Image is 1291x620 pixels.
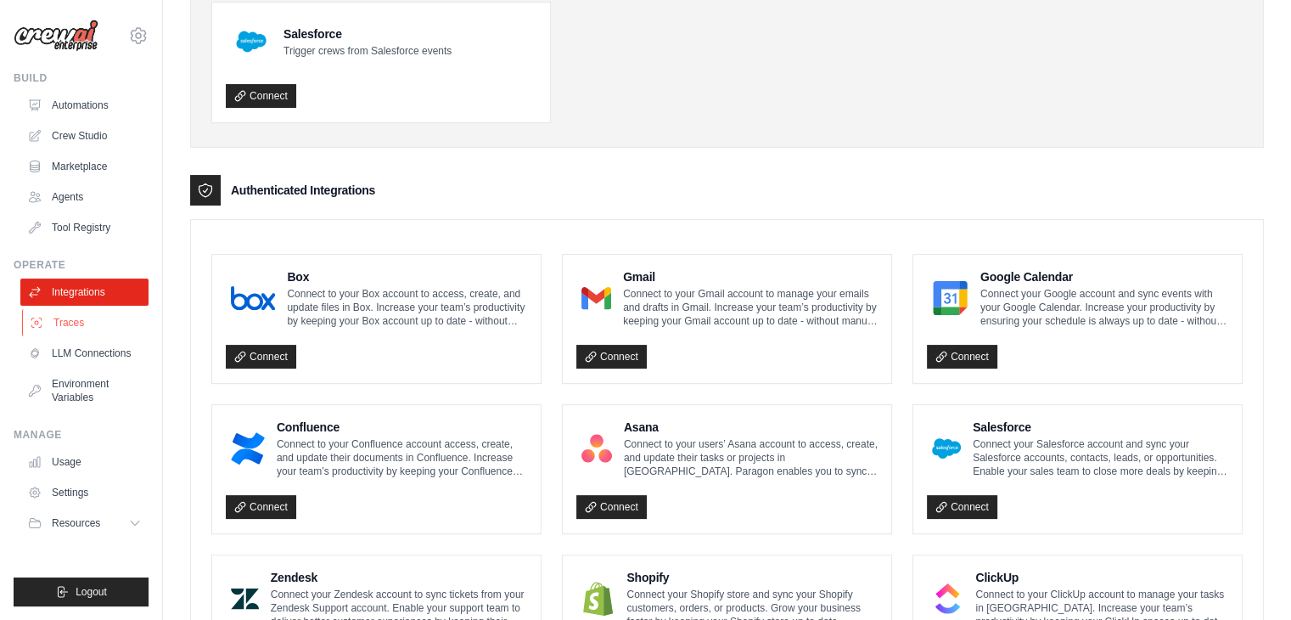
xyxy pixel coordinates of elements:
a: Connect [226,495,296,519]
a: Integrations [20,279,149,306]
button: Resources [20,510,149,537]
p: Connect your Google account and sync events with your Google Calendar. Increase your productivity... [980,287,1228,328]
span: Resources [52,516,100,530]
a: Settings [20,479,149,506]
img: Box Logo [231,281,275,315]
h4: ClickUp [975,569,1228,586]
h4: Gmail [623,268,878,285]
img: Salesforce Logo [231,21,272,62]
p: Connect to your users’ Asana account to access, create, and update their tasks or projects in [GE... [624,437,878,478]
span: Logout [76,585,107,599]
div: Manage [14,428,149,442]
a: Tool Registry [20,214,149,241]
p: Connect to your Box account to access, create, and update files in Box. Increase your team’s prod... [287,287,527,328]
a: Usage [20,448,149,476]
img: Confluence Logo [231,431,265,465]
h4: Google Calendar [980,268,1228,285]
a: Crew Studio [20,122,149,149]
h4: Salesforce [283,25,452,42]
a: Connect [927,495,997,519]
img: Logo [14,20,98,52]
img: ClickUp Logo [932,582,963,616]
img: Asana Logo [581,431,612,465]
a: Connect [927,345,997,369]
h4: Salesforce [973,419,1228,436]
h4: Zendesk [271,569,527,586]
img: Gmail Logo [581,281,611,315]
h4: Asana [624,419,878,436]
a: Agents [20,183,149,211]
img: Shopify Logo [581,582,615,616]
a: Connect [576,495,647,519]
h4: Confluence [277,419,527,436]
img: Salesforce Logo [932,431,961,465]
a: Marketplace [20,153,149,180]
img: Google Calendar Logo [932,281,968,315]
a: Connect [576,345,647,369]
button: Logout [14,578,149,606]
div: Operate [14,258,149,272]
a: Connect [226,345,296,369]
p: Trigger crews from Salesforce events [283,44,452,58]
a: Traces [22,309,150,336]
p: Connect to your Gmail account to manage your emails and drafts in Gmail. Increase your team’s pro... [623,287,878,328]
a: LLM Connections [20,340,149,367]
a: Environment Variables [20,370,149,411]
img: Zendesk Logo [231,582,259,616]
div: Build [14,71,149,85]
a: Automations [20,92,149,119]
h3: Authenticated Integrations [231,182,375,199]
p: Connect to your Confluence account access, create, and update their documents in Confluence. Incr... [277,437,527,478]
h4: Shopify [626,569,878,586]
h4: Box [287,268,527,285]
p: Connect your Salesforce account and sync your Salesforce accounts, contacts, leads, or opportunit... [973,437,1228,478]
a: Connect [226,84,296,108]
